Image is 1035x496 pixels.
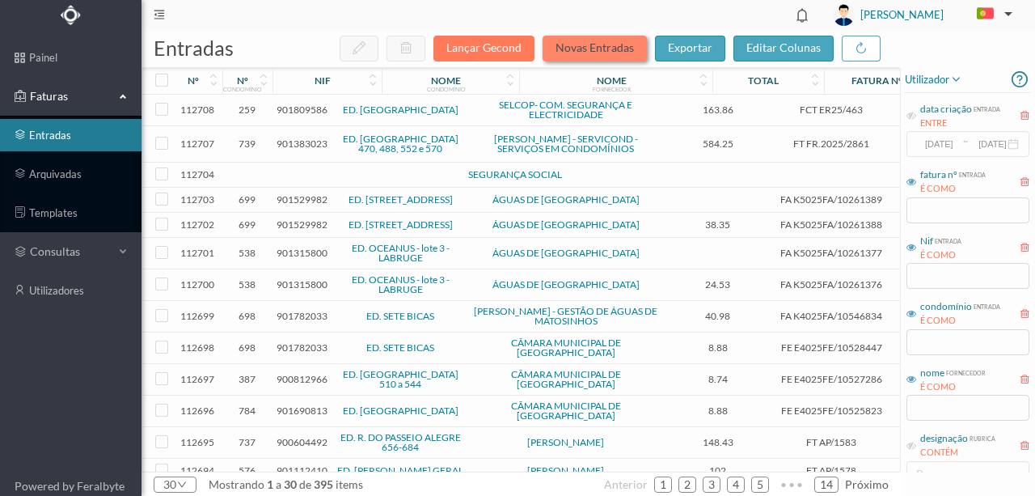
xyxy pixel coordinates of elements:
span: 538 [226,247,268,259]
span: 576 [226,464,268,477]
span: 40.98 [666,310,770,322]
span: 584.25 [666,138,770,150]
span: 112699 [177,310,218,322]
span: 112702 [177,218,218,231]
li: 14 [814,477,839,493]
span: 387 [226,373,268,385]
span: 102 [666,464,770,477]
div: entrada [933,234,961,246]
div: fornecedor [944,366,986,378]
a: ED. OCEANUS - lote 3 - LABRUGE [352,273,450,295]
span: entradas [154,36,234,60]
button: editar colunas [733,36,834,61]
span: FCT ER25/463 [778,104,885,116]
div: total [748,74,779,87]
span: a [276,477,281,491]
button: exportar [655,36,725,61]
span: 112704 [177,168,218,180]
div: nome [920,366,944,380]
a: ED. R. DO PASSEIO ALEGRE 656-684 [340,431,461,453]
a: CÂMARA MUNICIPAL DE [GEOGRAPHIC_DATA] [511,400,621,422]
a: ED. [GEOGRAPHIC_DATA] [343,405,458,417]
a: ÁGUAS DE [GEOGRAPHIC_DATA] [492,193,640,206]
div: É COMO [920,380,986,394]
div: fatura nº [920,167,957,182]
span: 901782033 [277,341,327,354]
span: items [336,477,363,491]
span: Água [893,193,991,206]
span: 901809586 [277,104,327,116]
div: É COMO [920,182,986,196]
span: 900604492 [277,436,327,448]
span: 8.88 [666,341,770,354]
img: Logo [61,5,81,25]
span: 901690813 [277,405,327,417]
a: CÂMARA MUNICIPAL DE [GEOGRAPHIC_DATA] [511,368,621,390]
div: entrada [957,167,986,180]
span: 112700 [177,278,218,290]
span: ••• [775,472,808,481]
div: CONTÉM [920,446,995,460]
a: ED. [STREET_ADDRESS] [349,193,453,206]
a: ED. OCEANUS - lote 3 - LABRUGE [352,242,450,264]
span: 112695 [177,436,218,448]
span: 112696 [177,405,218,417]
span: mostrando [209,477,264,491]
span: Reparações diversas [893,104,991,116]
span: consultas [30,244,111,260]
span: Contencioso [893,464,991,477]
span: FE E4025FE/10525823 [778,405,885,417]
span: 8.88 [666,405,770,417]
div: nome [431,74,461,87]
i: icon: bell [792,5,813,26]
span: Faturas [26,88,115,104]
span: 112694 [177,464,218,477]
span: 259 [226,104,268,116]
span: utilizador [905,70,962,89]
div: entrada [972,299,1000,312]
div: É COMO [920,314,1000,328]
a: ED. [GEOGRAPHIC_DATA] 470, 488, 552 e 570 [343,133,458,155]
div: data criação [920,102,972,117]
span: FA K5025FA/10261388 [778,218,885,231]
a: ED. [GEOGRAPHIC_DATA] 510 a 544 [343,368,458,390]
span: FT AP/1583 [778,436,885,448]
span: 538 [226,278,268,290]
span: Contencioso [893,436,991,448]
a: [PERSON_NAME] - GESTÃO DE ÁGUAS DE MATOSINHOS [474,305,657,327]
div: designação [920,431,968,446]
span: 901383023 [277,138,327,150]
span: Novas Entradas [543,40,655,54]
span: 698 [226,341,268,354]
span: 395 [311,477,336,491]
div: entrada [972,102,1000,114]
a: [PERSON_NAME] [527,436,604,448]
div: condomínio [223,86,262,92]
span: anterior [604,477,648,491]
li: 5 [751,477,769,493]
i: icon: menu-fold [154,9,165,20]
span: FA K4025FA/10546834 [778,310,885,322]
span: FA K5025FA/10261377 [778,247,885,259]
a: ED. [GEOGRAPHIC_DATA] [343,104,458,116]
span: próximo [845,477,889,491]
span: de [299,477,311,491]
a: SELCOP- COM. SEGURANÇA E ELECTRICIDADE [499,99,632,121]
div: condomínio [920,299,972,314]
div: Nif [920,234,933,248]
div: rubrica [968,431,995,443]
span: FE E4025FE/10527286 [778,373,885,385]
span: 901529982 [277,193,327,206]
a: [PERSON_NAME] - SERVICOND - SERVIÇOS EM CONDOMÍNIOS [494,133,638,155]
span: 163.86 [666,104,770,116]
span: 901529982 [277,218,327,231]
div: fatura nº [851,74,902,87]
span: 901315800 [277,247,327,259]
span: 30 [281,477,299,491]
span: 901315800 [277,278,327,290]
span: 900812966 [277,373,327,385]
li: 3 [703,477,720,493]
i: icon: question-circle-o [1012,67,1028,92]
button: Lançar Gecond [433,36,534,61]
span: exportar [668,40,712,54]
